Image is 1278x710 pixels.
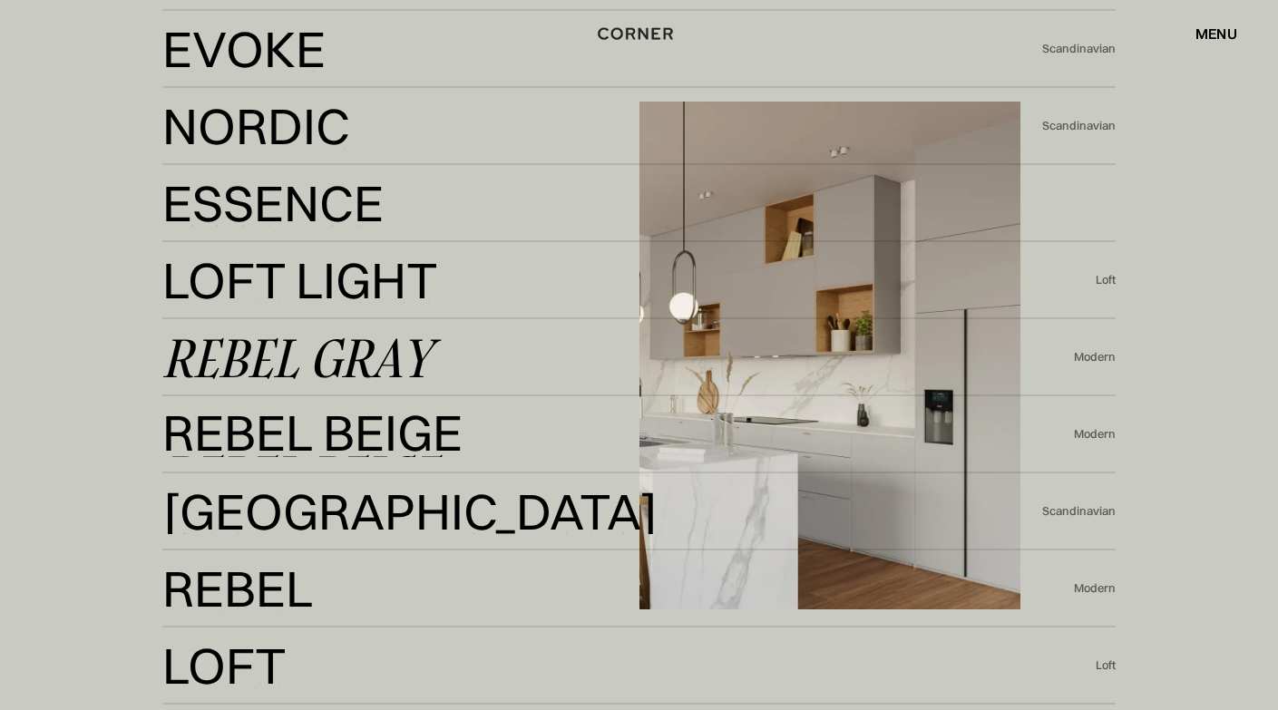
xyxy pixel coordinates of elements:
a: Rebel GrayRebel Gray [162,336,1073,380]
div: Nordic [162,104,350,148]
div: Rebel [162,567,313,610]
a: EssenceEssence [162,181,1115,226]
div: Essence [162,181,384,225]
div: menu [1195,26,1237,41]
div: Loft Light [162,301,421,345]
div: Scandinavian [1042,503,1116,520]
a: Rebel BeigeRebel Beige [162,413,1073,457]
div: Rebel Beige [162,454,437,498]
a: NordicNordic [162,104,1041,149]
a: Loft LightLoft Light [162,258,1095,303]
div: Loft [1096,272,1116,288]
a: LoftLoft [162,644,1095,688]
div: Essence [162,224,353,267]
div: [GEOGRAPHIC_DATA] [162,490,659,533]
div: [GEOGRAPHIC_DATA] [162,532,628,576]
div: Loft Light [162,258,438,302]
a: home [586,22,692,45]
div: menu [1177,18,1237,49]
a: RebelRebel [162,567,1073,611]
div: Rebel [162,609,298,653]
div: Modern [1074,349,1116,365]
div: Rebel Beige [162,411,463,454]
div: Modern [1074,426,1116,443]
div: Loft [1096,657,1116,674]
div: Loft [162,644,287,687]
div: Modern [1074,580,1116,597]
div: Scandinavian [1042,118,1116,134]
a: [GEOGRAPHIC_DATA][GEOGRAPHIC_DATA] [162,490,1041,534]
div: Rebel Gray [162,336,432,380]
div: Evoke [162,70,308,113]
div: Nordic [162,147,339,190]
